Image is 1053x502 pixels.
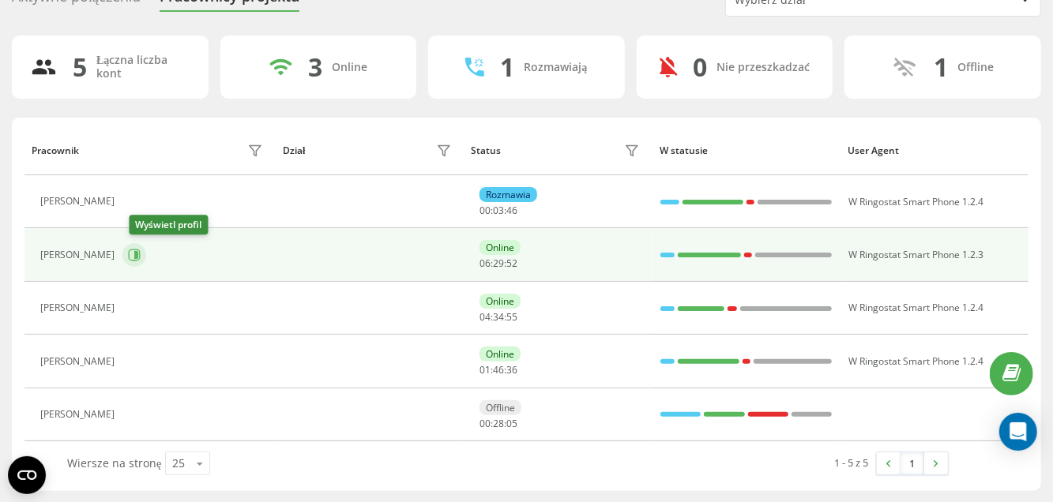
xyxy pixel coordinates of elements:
span: 04 [479,310,491,324]
span: 52 [506,257,517,270]
div: Online [332,61,367,74]
span: 03 [493,204,504,217]
div: Rozmawiają [524,61,587,74]
span: W Ringostat Smart Phone 1.2.4 [849,301,984,314]
span: 00 [479,204,491,217]
div: Online [479,240,521,255]
div: Offline [479,400,521,415]
span: 55 [506,310,517,324]
div: Status [471,145,501,156]
div: 25 [172,455,185,471]
span: 46 [506,204,517,217]
div: 0 [694,52,708,82]
div: Online [479,294,521,309]
div: : : [479,418,517,429]
div: [PERSON_NAME] [40,196,118,207]
div: 3 [308,52,322,82]
a: 1 [901,452,924,474]
span: W Ringostat Smart Phone 1.2.4 [849,354,984,368]
div: Rozmawia [479,187,537,202]
div: Łączna liczba kont [96,54,190,81]
div: W statusie [660,145,833,156]
div: : : [479,258,517,269]
span: 34 [493,310,504,324]
span: Wiersze na stronę [67,455,161,470]
span: 46 [493,363,504,376]
div: Nie przeszkadzać [717,61,810,74]
div: [PERSON_NAME] [40,409,118,420]
div: [PERSON_NAME] [40,302,118,313]
div: 1 - 5 z 5 [835,455,869,470]
div: Online [479,347,521,362]
div: 1 [934,52,948,82]
div: : : [479,312,517,323]
div: User Agent [848,145,1021,156]
div: [PERSON_NAME] [40,356,118,367]
span: 01 [479,363,491,376]
div: Offline [957,61,994,74]
span: 29 [493,257,504,270]
div: 5 [73,52,87,82]
div: Pracownik [32,145,79,156]
div: Open Intercom Messenger [999,413,1037,451]
span: W Ringostat Smart Phone 1.2.4 [849,195,984,208]
span: 06 [479,257,491,270]
span: 05 [506,417,517,430]
div: [PERSON_NAME] [40,249,118,260]
button: Open CMP widget [8,456,46,494]
div: : : [479,205,517,216]
div: Wyświetl profil [130,215,209,235]
div: : : [479,365,517,376]
div: Dział [283,145,305,156]
div: 1 [500,52,514,82]
span: 00 [479,417,491,430]
span: 28 [493,417,504,430]
span: 36 [506,363,517,376]
span: W Ringostat Smart Phone 1.2.3 [849,248,984,261]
